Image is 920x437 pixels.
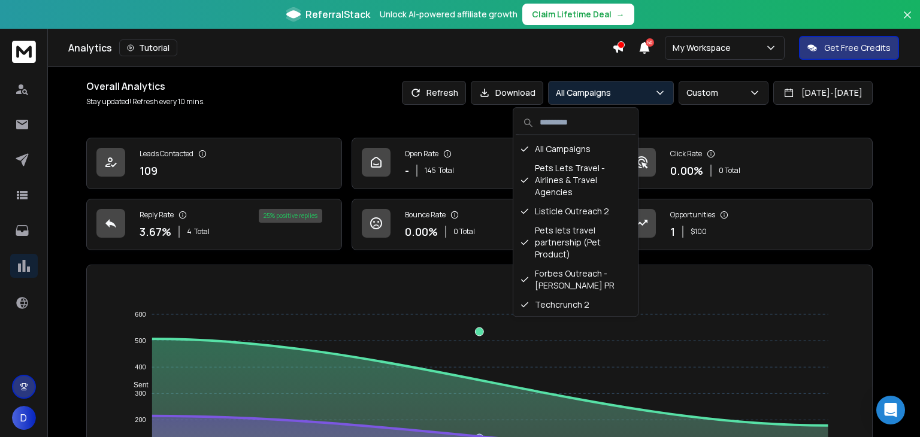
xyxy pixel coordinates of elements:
span: ReferralStack [305,7,370,22]
span: Total [194,227,210,236]
button: Close banner [900,7,915,36]
button: Claim Lifetime Deal [522,4,634,25]
p: Click Rate [670,149,702,159]
div: Listicle Outreach 2 [516,202,635,221]
p: 0 Total [453,227,475,236]
p: 0 Total [719,166,740,175]
p: Stay updated! Refresh every 10 mins. [86,97,205,107]
p: All Campaigns [556,87,616,99]
p: Open Rate [405,149,438,159]
p: Reply Rate [140,210,174,220]
button: Tutorial [119,40,177,56]
div: 25 % positive replies [259,209,322,223]
tspan: 400 [135,363,146,371]
tspan: 600 [135,311,146,318]
p: Refresh [426,87,458,99]
span: → [616,8,625,20]
div: Pets Lets Travel - Airlines & Travel Agencies [516,159,635,202]
span: 50 [646,38,654,47]
p: Download [495,87,535,99]
div: All Campaigns [516,139,635,159]
p: 109 [140,162,158,179]
p: Unlock AI-powered affiliate growth [380,8,517,20]
span: 4 [187,227,192,236]
p: 1 [670,223,675,240]
p: My Workspace [673,42,736,54]
div: Forbes Outreach - [PERSON_NAME] PR [516,264,635,295]
p: Custom [686,87,723,99]
span: Total [438,166,454,175]
div: Open Intercom Messenger [876,396,905,424]
span: Sent [125,381,149,389]
p: 3.67 % [140,223,171,240]
p: $ 100 [691,227,707,236]
p: - [405,162,409,179]
tspan: 500 [135,337,146,344]
h1: Overall Analytics [86,79,205,93]
span: 145 [425,166,436,175]
div: Pets lets travel partnership (Pet Product) [516,221,635,264]
span: D [12,406,36,430]
div: Analytics [68,40,612,56]
p: 0.00 % [670,162,703,179]
tspan: 300 [135,390,146,397]
tspan: 200 [135,416,146,423]
div: Techcrunch 2 [516,295,635,314]
p: 0.00 % [405,223,438,240]
p: Leads Contacted [140,149,193,159]
button: [DATE]-[DATE] [773,81,873,105]
p: Opportunities [670,210,715,220]
p: Get Free Credits [824,42,891,54]
p: Bounce Rate [405,210,446,220]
